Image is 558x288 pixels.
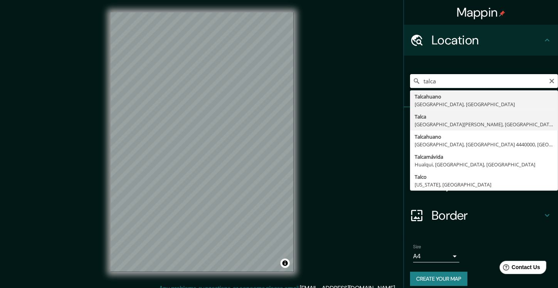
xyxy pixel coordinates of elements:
div: Pins [404,107,558,138]
div: Layout [404,169,558,200]
button: Clear [549,77,555,84]
h4: Border [432,208,543,223]
div: Talcahuano [415,93,553,100]
div: Border [404,200,558,231]
div: Location [404,25,558,56]
div: Talco [415,173,553,181]
img: pin-icon.png [499,10,505,17]
button: Create your map [410,272,467,286]
h4: Mappin [457,5,506,20]
iframe: Help widget launcher [489,258,550,280]
input: Pick your city or area [410,74,558,88]
label: Size [413,244,421,250]
div: Style [404,138,558,169]
h4: Layout [432,177,543,192]
div: [GEOGRAPHIC_DATA][PERSON_NAME], [GEOGRAPHIC_DATA] [415,120,553,128]
canvas: Map [111,12,294,272]
div: Talcamávida [415,153,553,161]
div: A4 [413,250,459,263]
h4: Location [432,32,543,48]
div: [GEOGRAPHIC_DATA], [GEOGRAPHIC_DATA] [415,100,553,108]
div: Talcahuano [415,133,553,141]
div: [GEOGRAPHIC_DATA], [GEOGRAPHIC_DATA] 4440000, [GEOGRAPHIC_DATA] [415,141,553,148]
div: Hualqui, [GEOGRAPHIC_DATA], [GEOGRAPHIC_DATA] [415,161,553,168]
div: [US_STATE], [GEOGRAPHIC_DATA] [415,181,553,188]
button: Toggle attribution [281,259,290,268]
div: Talca [415,113,553,120]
